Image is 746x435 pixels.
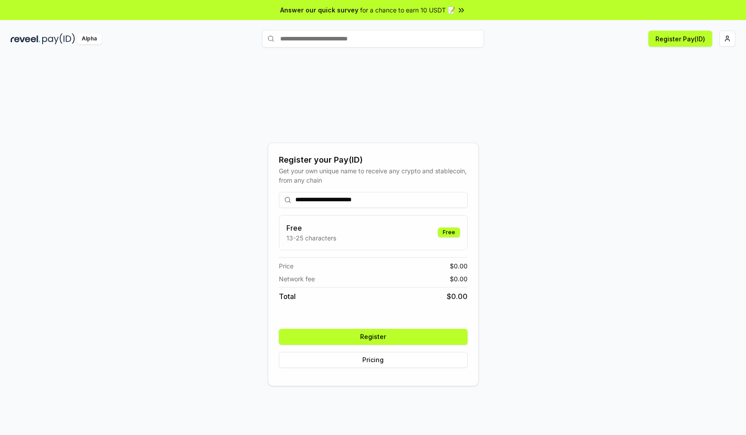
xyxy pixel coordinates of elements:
img: pay_id [42,33,75,44]
div: Register your Pay(ID) [279,154,468,166]
button: Register Pay(ID) [648,31,712,47]
span: Total [279,291,296,302]
span: Price [279,261,294,271]
div: Free [438,227,460,237]
span: $ 0.00 [447,291,468,302]
span: Answer our quick survey [280,5,358,15]
img: reveel_dark [11,33,40,44]
button: Pricing [279,352,468,368]
div: Get your own unique name to receive any crypto and stablecoin, from any chain [279,166,468,185]
p: 13-25 characters [286,233,336,243]
button: Register [279,329,468,345]
h3: Free [286,223,336,233]
span: for a chance to earn 10 USDT 📝 [360,5,455,15]
span: $ 0.00 [450,261,468,271]
span: Network fee [279,274,315,283]
span: $ 0.00 [450,274,468,283]
div: Alpha [77,33,102,44]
